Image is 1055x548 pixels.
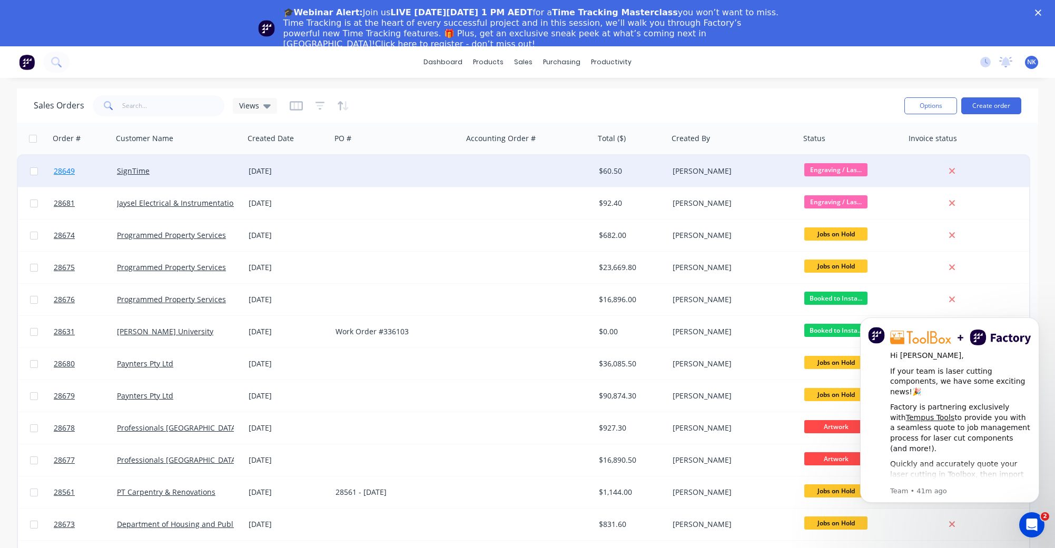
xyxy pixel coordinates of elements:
div: [PERSON_NAME] [673,358,790,369]
p: Message from Team, sent 41m ago [46,178,187,188]
div: Created By [672,133,710,144]
div: $36,085.50 [599,358,661,369]
div: [DATE] [249,294,327,305]
div: [PERSON_NAME] [673,487,790,497]
div: [PERSON_NAME] [673,519,790,530]
a: Professionals [GEOGRAPHIC_DATA] [117,423,239,433]
div: purchasing [538,54,586,70]
div: $0.00 [599,326,661,337]
div: Quickly and accurately quote your laser cutting in Toolbox, then import quoted line items directl... [46,151,187,203]
a: 28677 [54,444,117,476]
a: 28561 [54,476,117,508]
div: [PERSON_NAME] [673,294,790,305]
div: Close [1035,9,1046,16]
b: Time Tracking Masterclass [552,7,678,17]
span: 28673 [54,519,75,530]
img: Profile image for Team [258,20,275,37]
div: $927.30 [599,423,661,433]
a: 28676 [54,284,117,315]
b: LIVE [DATE][DATE] 1 PM AEDT [390,7,533,17]
a: Programmed Property Services [117,230,226,240]
div: [DATE] [249,326,327,337]
a: Paynters Pty Ltd [117,391,173,401]
iframe: Intercom notifications message [844,308,1055,509]
span: 28679 [54,391,75,401]
div: Created Date [248,133,294,144]
div: [DATE] [249,391,327,401]
div: $60.50 [599,166,661,176]
a: 28649 [54,155,117,187]
span: Jobs on Hold [804,227,867,241]
div: $1,144.00 [599,487,661,497]
div: [DATE] [249,487,327,497]
div: [DATE] [249,455,327,465]
button: Create order [961,97,1021,114]
a: 28675 [54,252,117,283]
a: 28673 [54,509,117,540]
div: [PERSON_NAME] [673,198,790,208]
div: Join us for a you won’t want to miss. Time Tracking is at the heart of every successful project a... [283,7,781,49]
span: 2 [1041,512,1049,521]
input: Search... [122,95,225,116]
div: [DATE] [249,519,327,530]
div: productivity [586,54,637,70]
img: Factory [19,54,35,70]
div: 28561 - [DATE] [336,487,452,497]
div: [PERSON_NAME] [673,326,790,337]
div: Work Order #336103 [336,326,452,337]
a: 28674 [54,220,117,251]
div: $682.00 [599,230,661,241]
a: PT Carpentry & Renovations [117,487,215,497]
div: [PERSON_NAME] [673,455,790,465]
div: $90,874.30 [599,391,661,401]
a: Department of Housing and Public Works – [GEOGRAPHIC_DATA] [117,519,343,529]
span: 28631 [54,326,75,337]
button: Options [904,97,957,114]
span: Jobs on Hold [804,356,867,369]
a: Professionals [GEOGRAPHIC_DATA] [117,455,239,465]
span: Engraving / Las... [804,195,867,208]
div: Accounting Order # [466,133,536,144]
span: Artwork [804,420,867,433]
a: Jaysel Electrical & Instrumentation [117,198,238,208]
span: 28674 [54,230,75,241]
span: 28675 [54,262,75,273]
div: products [468,54,509,70]
a: Programmed Property Services [117,294,226,304]
span: Views [239,100,259,111]
span: Booked to Insta... [804,324,867,337]
div: sales [509,54,538,70]
span: 28680 [54,358,75,369]
a: Click here to register - don’t miss out! [375,39,535,49]
span: Jobs on Hold [804,516,867,530]
div: Customer Name [116,133,173,144]
span: Jobs on Hold [804,388,867,401]
span: Jobs on Hold [804,484,867,497]
a: 28680 [54,348,117,380]
a: 28681 [54,187,117,219]
a: Paynters Pty Ltd [117,358,173,368]
span: 28676 [54,294,75,305]
a: 28631 [54,316,117,347]
div: Invoice status [909,133,957,144]
div: [DATE] [249,230,327,241]
a: 28679 [54,380,117,412]
span: Jobs on Hold [804,260,867,273]
div: [PERSON_NAME] [673,230,790,241]
a: 28678 [54,412,117,444]
div: [PERSON_NAME] [673,391,790,401]
div: [DATE] [249,166,327,176]
span: Booked to Insta... [804,292,867,305]
div: Status [803,133,825,144]
iframe: Intercom live chat [1019,512,1044,537]
div: [DATE] [249,358,327,369]
div: [DATE] [249,423,327,433]
span: 28649 [54,166,75,176]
